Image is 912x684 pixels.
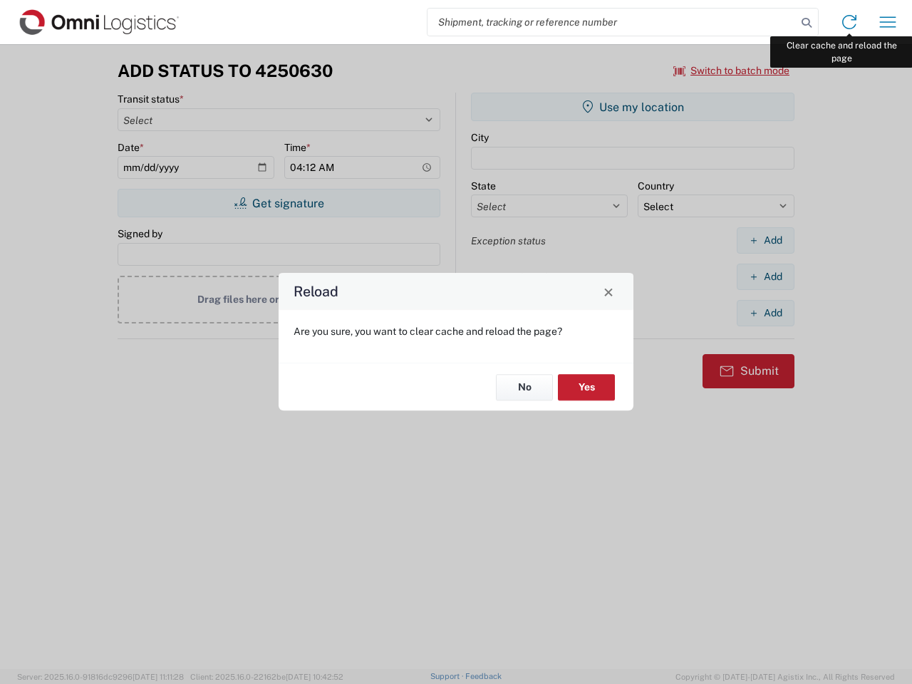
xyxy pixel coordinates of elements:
button: Close [598,281,618,301]
button: Yes [558,374,615,400]
p: Are you sure, you want to clear cache and reload the page? [294,325,618,338]
h4: Reload [294,281,338,302]
button: No [496,374,553,400]
input: Shipment, tracking or reference number [427,9,797,36]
